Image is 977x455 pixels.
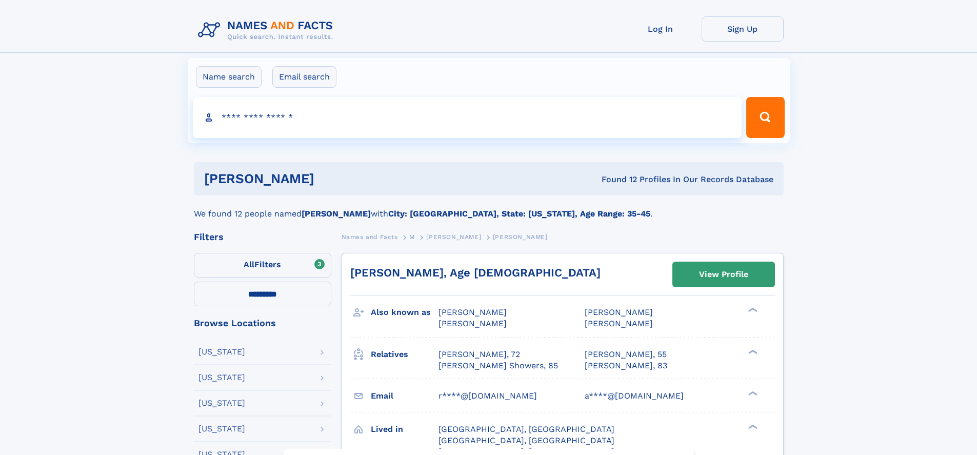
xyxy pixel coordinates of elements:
[371,346,438,363] h3: Relatives
[493,233,548,241] span: [PERSON_NAME]
[204,172,458,185] h1: [PERSON_NAME]
[585,360,667,371] a: [PERSON_NAME], 83
[620,16,702,42] a: Log In
[350,266,601,279] a: [PERSON_NAME], Age [DEMOGRAPHIC_DATA]
[426,230,481,243] a: [PERSON_NAME]
[198,348,245,356] div: [US_STATE]
[438,319,507,328] span: [PERSON_NAME]
[746,423,758,430] div: ❯
[746,390,758,397] div: ❯
[302,209,371,219] b: [PERSON_NAME]
[746,348,758,355] div: ❯
[272,66,336,88] label: Email search
[198,425,245,433] div: [US_STATE]
[194,16,342,44] img: Logo Names and Facts
[194,253,331,278] label: Filters
[193,97,742,138] input: search input
[438,349,520,360] a: [PERSON_NAME], 72
[458,174,773,185] div: Found 12 Profiles In Our Records Database
[699,263,748,286] div: View Profile
[194,195,784,220] div: We found 12 people named with .
[198,373,245,382] div: [US_STATE]
[244,260,254,269] span: All
[438,436,614,445] span: [GEOGRAPHIC_DATA], [GEOGRAPHIC_DATA]
[673,262,774,287] a: View Profile
[426,233,481,241] span: [PERSON_NAME]
[585,307,653,317] span: [PERSON_NAME]
[371,421,438,438] h3: Lived in
[196,66,262,88] label: Name search
[409,230,415,243] a: M
[746,307,758,313] div: ❯
[702,16,784,42] a: Sign Up
[371,304,438,321] h3: Also known as
[198,399,245,407] div: [US_STATE]
[746,97,784,138] button: Search Button
[585,319,653,328] span: [PERSON_NAME]
[194,319,331,328] div: Browse Locations
[438,360,558,371] a: [PERSON_NAME] Showers, 85
[342,230,398,243] a: Names and Facts
[388,209,650,219] b: City: [GEOGRAPHIC_DATA], State: [US_STATE], Age Range: 35-45
[409,233,415,241] span: M
[585,349,667,360] a: [PERSON_NAME], 55
[438,307,507,317] span: [PERSON_NAME]
[438,424,614,434] span: [GEOGRAPHIC_DATA], [GEOGRAPHIC_DATA]
[371,387,438,405] h3: Email
[194,232,331,242] div: Filters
